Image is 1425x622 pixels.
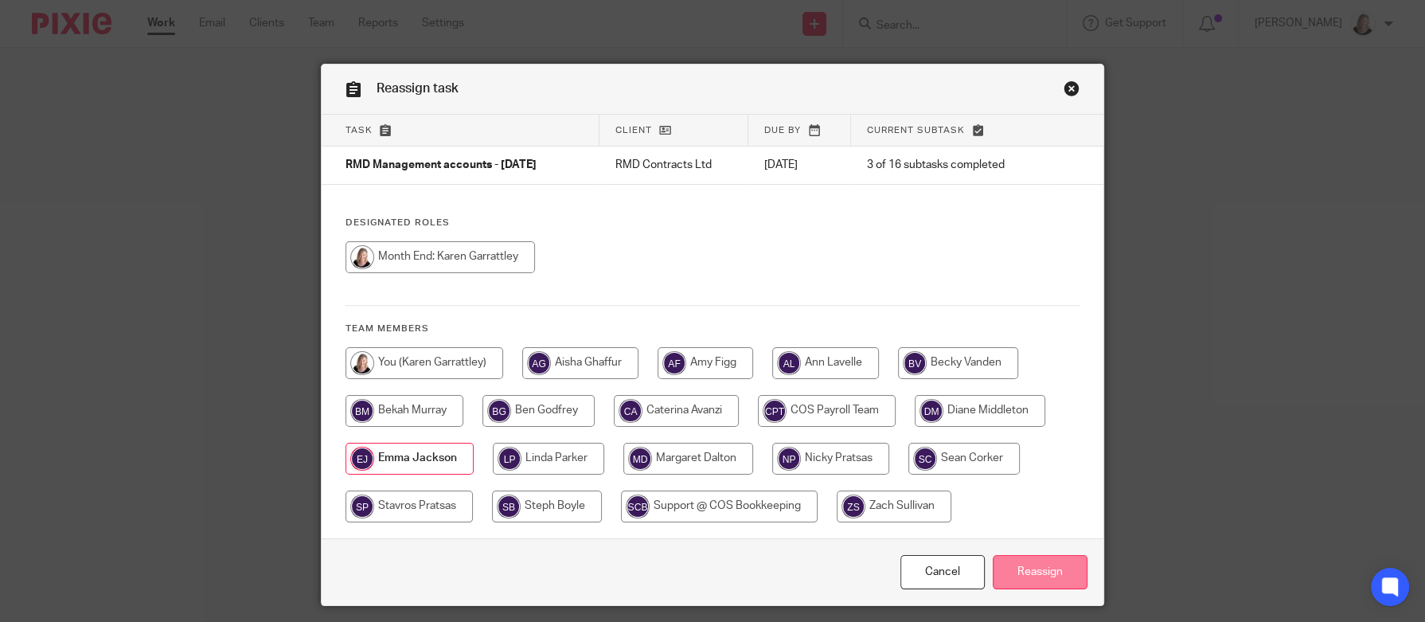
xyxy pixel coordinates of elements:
input: Reassign [993,555,1087,589]
h4: Designated Roles [346,217,1080,229]
span: Task [346,126,373,135]
a: Close this dialog window [1064,80,1079,102]
h4: Team members [346,323,1080,335]
span: Client [615,126,652,135]
span: RMD Management accounts - [DATE] [346,160,537,171]
td: 3 of 16 subtasks completed [851,147,1048,185]
p: RMD Contracts Ltd [615,157,732,173]
p: [DATE] [764,157,835,173]
a: Close this dialog window [900,555,985,589]
span: Reassign task [377,82,459,95]
span: Current subtask [867,126,965,135]
span: Due by [764,126,801,135]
